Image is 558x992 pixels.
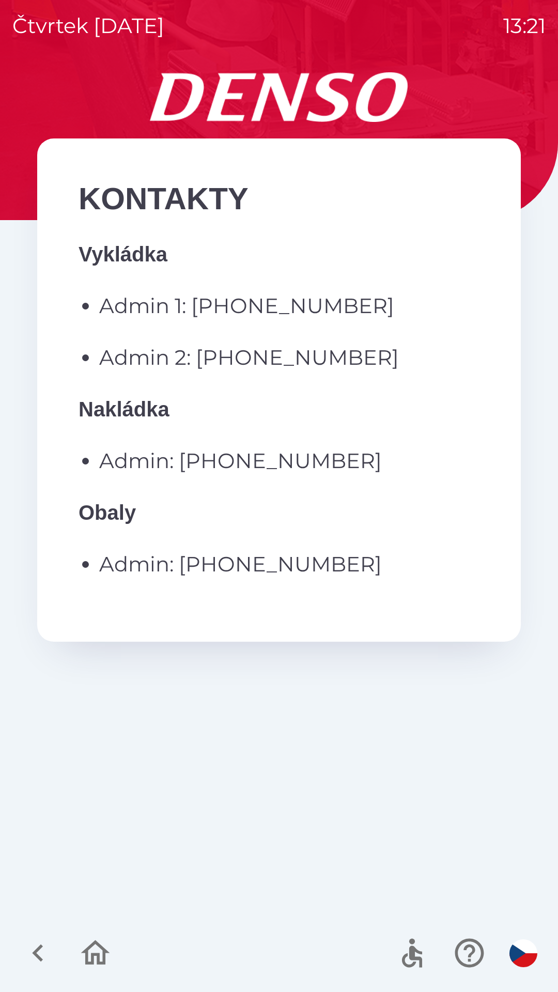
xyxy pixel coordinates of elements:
strong: Obaly [79,501,136,524]
p: čtvrtek [DATE] [12,10,164,41]
img: Logo [37,72,521,122]
p: Admin 1: [PHONE_NUMBER] [99,290,479,321]
p: Admin 2: [PHONE_NUMBER] [99,342,479,373]
strong: Vykládka [79,243,167,266]
strong: Nakládka [79,398,169,421]
h2: KONTAKTY [79,180,479,218]
p: Admin: [PHONE_NUMBER] [99,445,479,476]
p: Admin: [PHONE_NUMBER] [99,549,479,580]
p: 13:21 [503,10,546,41]
img: cs flag [509,939,537,967]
